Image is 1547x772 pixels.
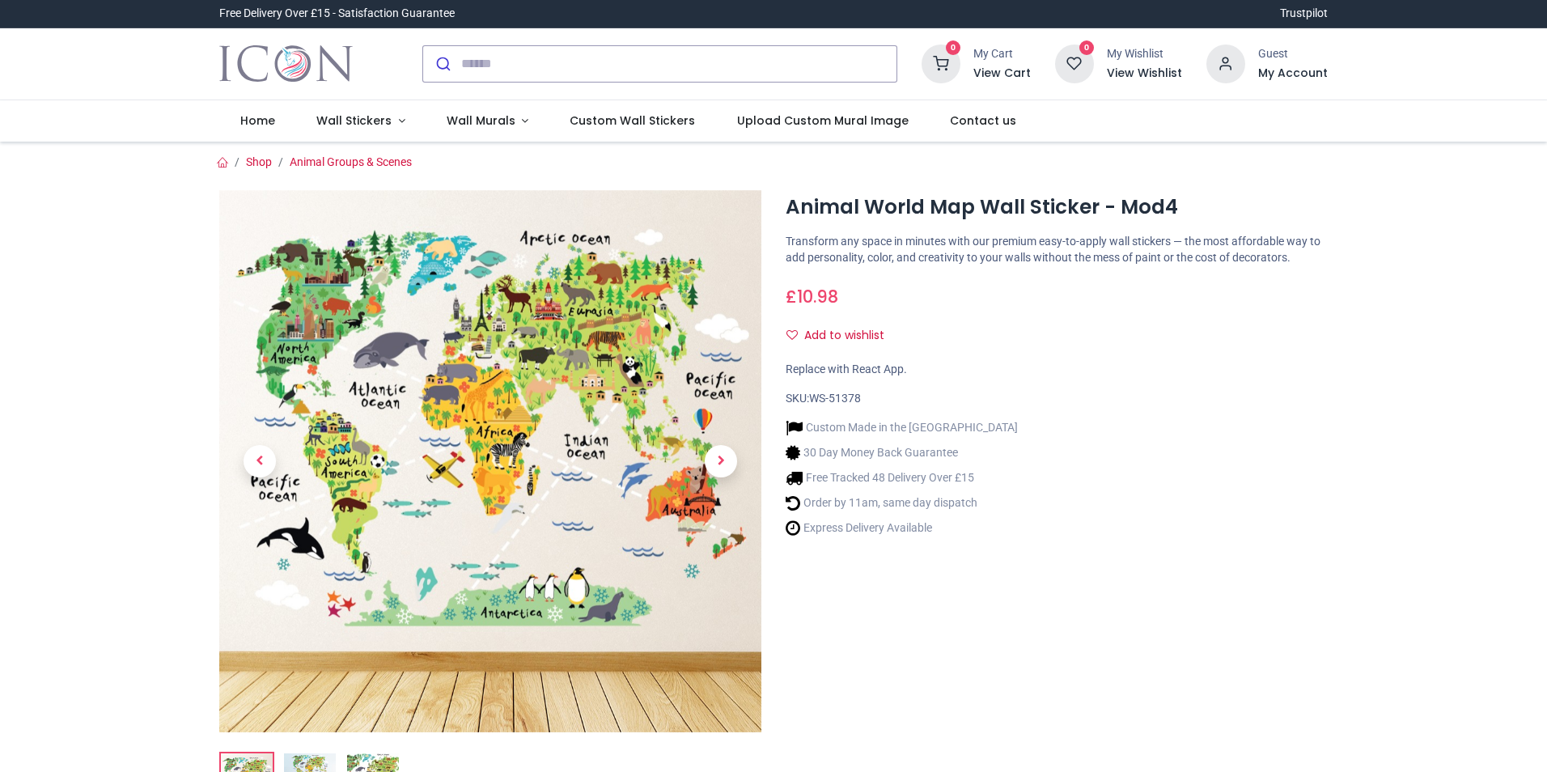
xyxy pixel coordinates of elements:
[1055,56,1094,69] a: 0
[246,155,272,168] a: Shop
[946,40,961,56] sup: 0
[809,392,861,405] span: WS-51378
[737,112,909,129] span: Upload Custom Mural Image
[705,445,737,477] span: Next
[219,41,353,87] a: Logo of Icon Wall Stickers
[295,100,426,142] a: Wall Stickers
[786,494,1018,511] li: Order by 11am, same day dispatch
[1258,46,1328,62] div: Guest
[1280,6,1328,22] a: Trustpilot
[797,285,838,308] span: 10.98
[1107,46,1182,62] div: My Wishlist
[1107,66,1182,82] a: View Wishlist
[786,193,1328,221] h1: Animal World Map Wall Sticker - Mod4
[316,112,392,129] span: Wall Stickers
[786,444,1018,461] li: 30 Day Money Back Guarantee
[922,56,960,69] a: 0
[786,234,1328,265] p: Transform any space in minutes with our premium easy-to-apply wall stickers — the most affordable...
[219,271,300,651] a: Previous
[973,46,1031,62] div: My Cart
[786,469,1018,486] li: Free Tracked 48 Delivery Over £15
[570,112,695,129] span: Custom Wall Stickers
[680,271,761,651] a: Next
[219,41,353,87] img: Icon Wall Stickers
[786,285,838,308] span: £
[240,112,275,129] span: Home
[786,362,1328,378] div: Replace with React App.
[426,100,549,142] a: Wall Murals
[219,6,455,22] div: Free Delivery Over £15 - Satisfaction Guarantee
[423,46,461,82] button: Submit
[244,445,276,477] span: Previous
[290,155,412,168] a: Animal Groups & Scenes
[786,322,898,350] button: Add to wishlistAdd to wishlist
[786,329,798,341] i: Add to wishlist
[950,112,1016,129] span: Contact us
[1258,66,1328,82] a: My Account
[447,112,515,129] span: Wall Murals
[1079,40,1095,56] sup: 0
[973,66,1031,82] a: View Cart
[786,419,1018,436] li: Custom Made in the [GEOGRAPHIC_DATA]
[786,520,1018,537] li: Express Delivery Available
[219,190,761,732] img: Animal World Map Wall Sticker - Mod4
[786,391,1328,407] div: SKU:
